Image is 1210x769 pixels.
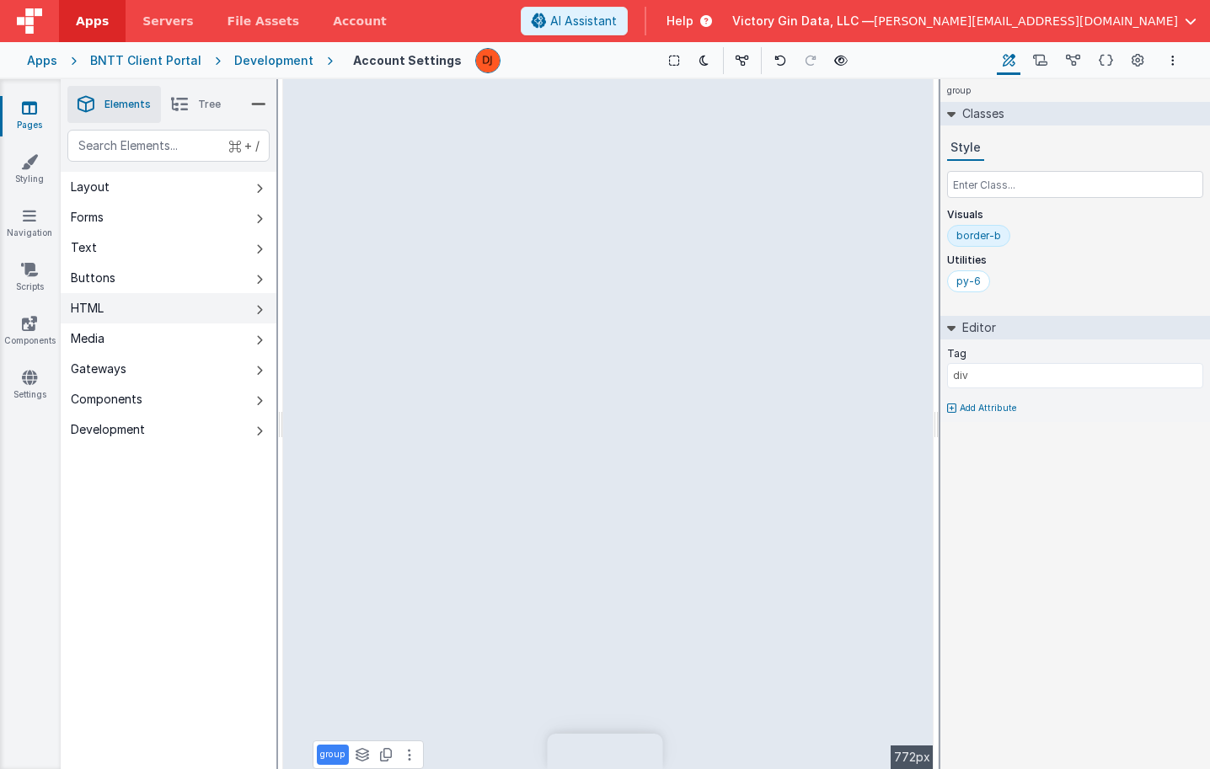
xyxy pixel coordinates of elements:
[548,734,663,769] iframe: Marker.io feedback button
[947,171,1203,198] input: Enter Class...
[947,402,1203,415] button: Add Attribute
[71,330,104,347] div: Media
[956,275,981,288] div: py-6
[229,130,260,162] span: + /
[27,52,57,69] div: Apps
[732,13,874,29] span: Victory Gin Data, LLC —
[732,13,1197,29] button: Victory Gin Data, LLC — [PERSON_NAME][EMAIL_ADDRESS][DOMAIN_NAME]
[667,13,693,29] span: Help
[228,13,300,29] span: File Assets
[960,402,1017,415] p: Add Attribute
[90,52,201,69] div: BNTT Client Portal
[1163,51,1183,71] button: Options
[283,79,934,769] div: -->
[476,49,500,72] img: f3d315f864dfd729bbf95c1be5919636
[61,354,276,384] button: Gateways
[874,13,1178,29] span: [PERSON_NAME][EMAIL_ADDRESS][DOMAIN_NAME]
[550,13,617,29] span: AI Assistant
[61,323,276,354] button: Media
[71,300,104,317] div: HTML
[947,208,1203,222] p: Visuals
[71,209,104,226] div: Forms
[947,254,1203,267] p: Utilities
[142,13,193,29] span: Servers
[71,421,145,438] div: Development
[61,232,276,263] button: Text
[956,316,996,339] h2: Editor
[61,202,276,232] button: Forms
[61,414,276,445] button: Development
[956,102,1004,125] h2: Classes
[71,360,126,377] div: Gateways
[61,263,276,293] button: Buttons
[521,7,628,35] button: AI Assistant
[947,136,984,161] button: Style
[320,748,345,761] p: group
[71,179,110,195] div: Layout
[76,13,109,29] span: Apps
[71,239,97,256] div: Text
[61,172,276,202] button: Layout
[891,745,934,769] div: 772px
[71,391,142,408] div: Components
[61,293,276,323] button: HTML
[198,98,221,111] span: Tree
[234,52,313,69] div: Development
[104,98,151,111] span: Elements
[947,347,966,360] label: Tag
[353,54,462,67] h4: Account Settings
[940,79,977,102] h4: group
[956,229,1001,243] div: border-b
[71,270,115,286] div: Buttons
[67,130,270,162] input: Search Elements...
[61,384,276,414] button: Components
